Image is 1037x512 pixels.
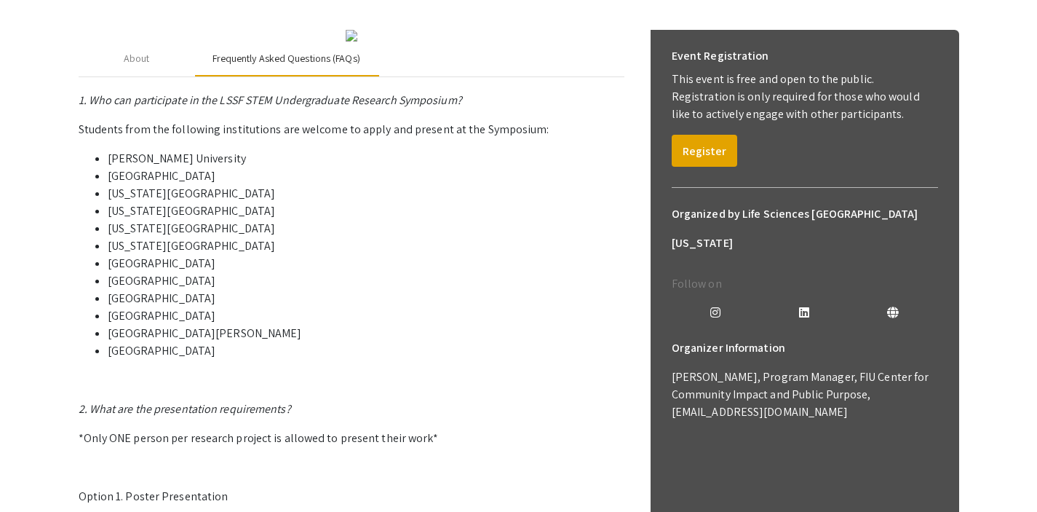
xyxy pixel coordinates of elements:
button: Register [672,135,737,167]
p: *Only ONE person per research project is allowed to present their work* [79,430,624,447]
p: Option 1. Poster Presentation [79,488,624,505]
li: [GEOGRAPHIC_DATA] [108,255,624,272]
li: [US_STATE][GEOGRAPHIC_DATA] [108,220,624,237]
h6: Event Registration [672,42,769,71]
li: [GEOGRAPHIC_DATA] [108,307,624,325]
div: Frequently Asked Questions (FAQs) [212,51,360,66]
li: [GEOGRAPHIC_DATA] [108,168,624,185]
p: Follow on [672,275,938,293]
img: 32153a09-f8cb-4114-bf27-cfb6bc84fc69.png [346,30,357,42]
h6: Organizer Information [672,334,938,363]
div: About [124,51,150,66]
li: [GEOGRAPHIC_DATA] [108,342,624,360]
li: [GEOGRAPHIC_DATA][PERSON_NAME] [108,325,624,342]
li: [GEOGRAPHIC_DATA] [108,290,624,307]
em: 1. Who can participate in the LSSF STEM Undergraduate Research Symposium? [79,92,462,108]
li: [US_STATE][GEOGRAPHIC_DATA] [108,237,624,255]
h6: Organized by Life Sciences [GEOGRAPHIC_DATA][US_STATE] [672,200,938,258]
li: [US_STATE][GEOGRAPHIC_DATA] [108,185,624,202]
li: [US_STATE][GEOGRAPHIC_DATA] [108,202,624,220]
p: Students from the following institutions are welcome to apply and present at the Symposium: [79,121,624,138]
em: 2. What are the presentation requirements? [79,401,291,417]
li: [GEOGRAPHIC_DATA] [108,272,624,290]
li: [PERSON_NAME] University [108,150,624,168]
p: This event is free and open to the public. Registration is only required for those who would like... [672,71,938,123]
iframe: Chat [11,446,62,501]
p: [PERSON_NAME], Program Manager, FIU Center for Community Impact and Public Purpose, [EMAIL_ADDRES... [672,369,938,421]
